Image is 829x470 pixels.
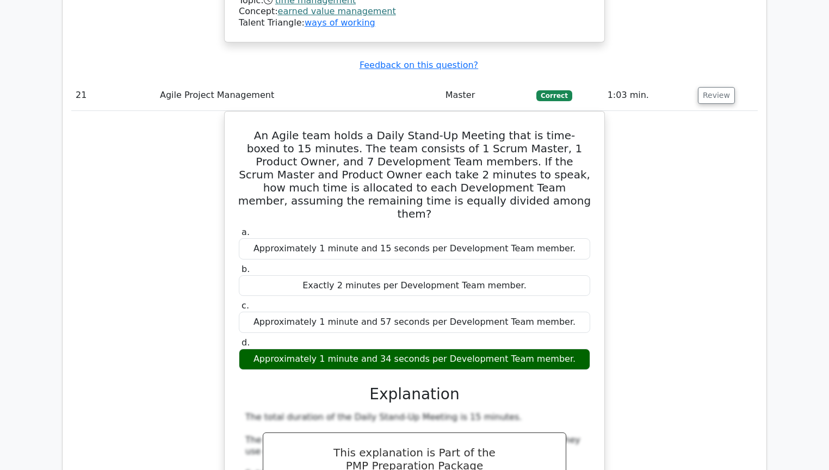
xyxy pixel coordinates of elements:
h3: Explanation [245,385,584,404]
span: b. [242,264,250,274]
div: Exactly 2 minutes per Development Team member. [239,275,590,296]
td: 21 [71,80,156,111]
span: c. [242,300,249,311]
span: Correct [536,90,572,101]
h5: An Agile team holds a Daily Stand-Up Meeting that is time-boxed to 15 minutes. The team consists ... [238,129,591,220]
span: d. [242,337,250,348]
td: Master [441,80,533,111]
a: earned value management [278,6,396,16]
button: Review [698,87,735,104]
a: ways of working [305,17,375,28]
div: Concept: [239,6,590,17]
a: Feedback on this question? [360,60,478,70]
div: Approximately 1 minute and 34 seconds per Development Team member. [239,349,590,370]
td: 1:03 min. [603,80,694,111]
div: Approximately 1 minute and 15 seconds per Development Team member. [239,238,590,259]
div: Approximately 1 minute and 57 seconds per Development Team member. [239,312,590,333]
span: a. [242,227,250,237]
td: Agile Project Management [156,80,441,111]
